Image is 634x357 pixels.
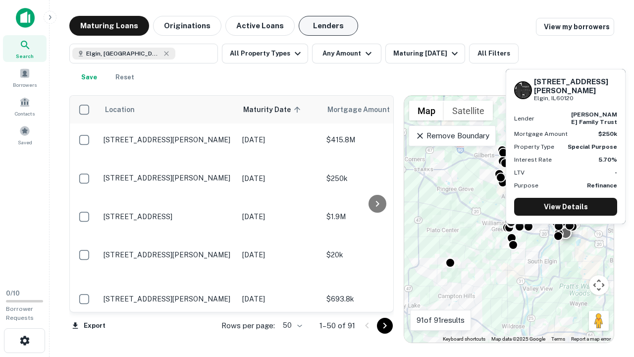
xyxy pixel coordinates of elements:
a: Contacts [3,93,47,119]
p: $250k [326,173,425,184]
button: Save your search to get updates of matches that match your search criteria. [73,67,105,87]
strong: - [615,169,617,176]
div: 0 0 [404,96,614,343]
a: Open this area in Google Maps (opens a new window) [407,330,439,343]
p: Rows per page: [221,320,275,332]
img: capitalize-icon.png [16,8,35,28]
button: Keyboard shortcuts [443,336,485,343]
p: 91 of 91 results [417,314,465,326]
strong: $250k [598,130,617,137]
span: Mortgage Amount [327,104,403,116]
p: Remove Boundary [415,130,489,142]
th: Maturity Date [237,96,321,123]
a: Saved [3,121,47,148]
p: LTV [514,168,525,177]
strong: 5.70% [598,156,617,163]
span: Location [105,104,135,116]
button: All Filters [469,44,519,63]
p: [STREET_ADDRESS][PERSON_NAME] [104,250,232,259]
p: [DATE] [242,173,317,184]
button: All Property Types [222,44,308,63]
a: Search [3,35,47,62]
p: [STREET_ADDRESS][PERSON_NAME] [104,135,232,144]
p: Purpose [514,181,538,190]
p: Interest Rate [514,155,552,164]
span: 0 / 10 [6,290,20,297]
button: Any Amount [312,44,381,63]
span: Map data ©2025 Google [491,336,545,342]
button: Maturing Loans [69,16,149,36]
h6: [STREET_ADDRESS][PERSON_NAME] [534,77,617,95]
p: Lender [514,114,534,123]
strong: [PERSON_NAME] family trust [571,111,617,125]
p: [STREET_ADDRESS][PERSON_NAME] [104,295,232,303]
p: [STREET_ADDRESS][PERSON_NAME] [104,174,232,182]
th: Location [99,96,237,123]
span: Borrower Requests [6,305,34,321]
p: Mortgage Amount [514,129,568,138]
p: Elgin, IL60120 [534,94,617,103]
a: View my borrowers [536,18,614,36]
button: Show street map [409,101,444,120]
button: Reset [109,67,141,87]
p: [DATE] [242,294,317,304]
button: Export [69,318,108,333]
button: Go to next page [377,318,393,334]
span: Elgin, [GEOGRAPHIC_DATA], [GEOGRAPHIC_DATA] [86,49,160,58]
button: Lenders [299,16,358,36]
a: Report a map error [571,336,611,342]
img: Google [407,330,439,343]
p: [DATE] [242,211,317,222]
button: Originations [153,16,221,36]
a: Terms (opens in new tab) [551,336,565,342]
strong: Special Purpose [568,143,617,150]
button: Show satellite imagery [444,101,493,120]
p: Property Type [514,142,554,151]
button: Active Loans [225,16,295,36]
div: Maturing [DATE] [393,48,461,59]
iframe: Chat Widget [584,278,634,325]
p: 1–50 of 91 [319,320,355,332]
div: 50 [279,318,304,333]
p: $415.8M [326,134,425,145]
p: [DATE] [242,249,317,260]
span: Saved [18,138,32,146]
button: Map camera controls [589,275,609,295]
span: Contacts [15,110,35,118]
th: Mortgage Amount [321,96,430,123]
strong: Refinance [587,182,617,189]
span: Borrowers [13,81,37,89]
p: $693.8k [326,294,425,304]
a: View Details [514,198,617,216]
button: Maturing [DATE] [385,44,465,63]
p: $1.9M [326,211,425,222]
p: [STREET_ADDRESS] [104,212,232,221]
span: Search [16,52,34,60]
span: Maturity Date [243,104,304,116]
p: [DATE] [242,134,317,145]
p: $20k [326,249,425,260]
a: Borrowers [3,64,47,91]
